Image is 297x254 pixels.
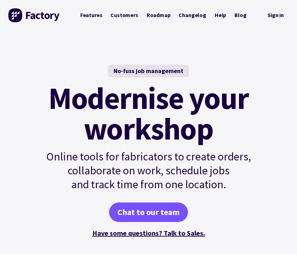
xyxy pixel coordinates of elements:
[263,8,289,23] a: Sign in
[76,9,251,22] nav: Primary Navigation
[48,83,249,144] mark: Modernise your workshop
[263,8,289,23] nav: Secondary Navigation
[8,8,60,22] img: Factory
[31,150,266,191] p: Online tools for fabricators to create orders, collaborate on work, schedule jobs and track time ...
[230,9,250,22] a: Blog
[211,9,230,22] a: Help
[76,9,107,22] a: Features
[142,9,175,22] a: Roadmap
[109,203,188,222] a: Chat to our team
[92,229,205,237] a: Have some questions? Talk to Sales.
[108,65,189,77] div: No-fuss job management
[106,9,142,22] a: Customers
[174,9,210,22] a: Changelog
